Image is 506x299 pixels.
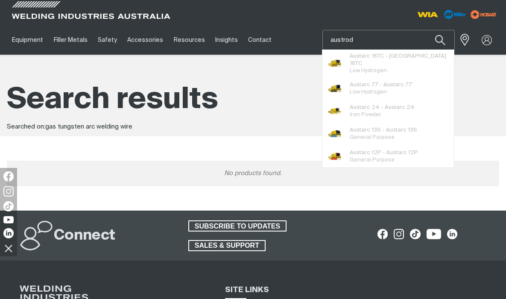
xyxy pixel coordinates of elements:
[322,50,454,167] ul: Suggestions
[350,68,387,73] span: Low Hydrogen
[189,220,286,232] span: SUBSCRIBE TO UPDATES
[3,216,14,223] img: YouTube
[3,186,14,196] img: Instagram
[3,228,14,238] img: LinkedIn
[350,81,412,88] span: Austarc 77 - Austarc 77
[122,25,168,55] a: Accessories
[189,240,265,251] span: SALES & SUPPORT
[350,89,387,95] span: Low Hydrogen
[225,286,269,294] span: SITE LINKS
[93,25,122,55] a: Safety
[323,30,454,50] input: Product name or item number...
[243,25,277,55] a: Contact
[45,123,132,130] span: gas tungsten arc welding wire
[54,226,115,245] h2: Connect
[188,240,266,251] a: SALES & SUPPORT
[1,241,16,255] img: hide socials
[210,25,243,55] a: Insights
[48,25,92,55] a: Filler Metals
[350,112,381,117] span: Iron Powder
[468,8,499,21] img: miller
[350,135,395,140] span: General Purpose
[3,201,14,211] img: TikTok
[7,25,48,55] a: Equipment
[350,157,395,163] span: General Purpose
[350,104,415,111] span: Austarc 24 - Austarc 24
[350,149,418,156] span: Austarc 12P - Austarc 12P
[7,122,499,132] div: Searched on:
[7,161,499,186] div: No products found.
[7,81,499,119] h1: Search results
[169,25,210,55] a: Resources
[3,171,14,182] img: Facebook
[426,30,455,50] button: Search products
[350,126,417,134] span: Austarc 13S - Austarc 13S
[188,220,287,232] a: SUBSCRIBE TO UPDATES
[7,25,376,55] nav: Main
[350,53,448,67] span: Austarc 16TC - [GEOGRAPHIC_DATA] 16TC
